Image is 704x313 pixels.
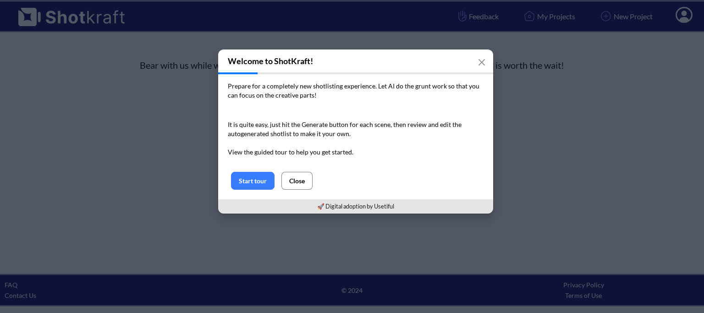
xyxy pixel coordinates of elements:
button: Close [281,172,313,190]
h3: Welcome to ShotKraft! [218,49,493,72]
p: It is quite easy, just hit the Generate button for each scene, then review and edit the autogener... [228,120,484,157]
a: 🚀 Digital adoption by Usetiful [317,203,394,210]
span: Prepare for a completely new shotlisting experience. [228,82,377,90]
button: Start tour [231,172,275,190]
